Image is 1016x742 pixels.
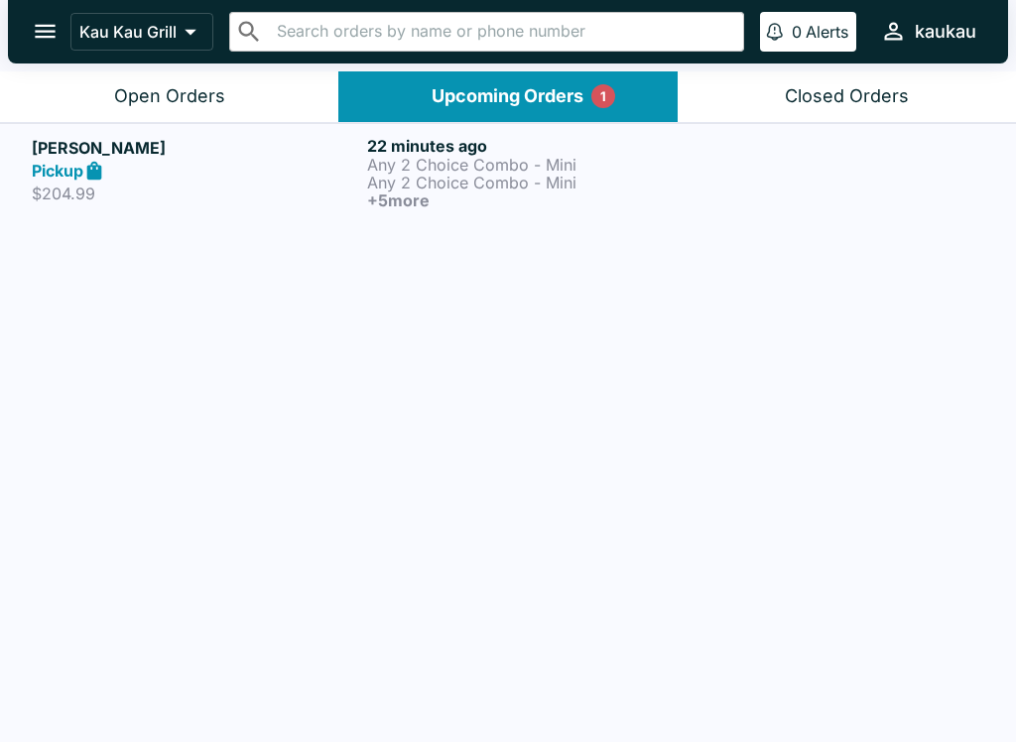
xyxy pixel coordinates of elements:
[432,85,583,108] div: Upcoming Orders
[32,136,359,160] h5: [PERSON_NAME]
[367,191,695,209] h6: + 5 more
[915,20,976,44] div: kaukau
[600,86,606,106] p: 1
[872,10,984,53] button: kaukau
[806,22,848,42] p: Alerts
[20,6,70,57] button: open drawer
[792,22,802,42] p: 0
[114,85,225,108] div: Open Orders
[367,156,695,174] p: Any 2 Choice Combo - Mini
[367,174,695,191] p: Any 2 Choice Combo - Mini
[70,13,213,51] button: Kau Kau Grill
[271,18,735,46] input: Search orders by name or phone number
[785,85,909,108] div: Closed Orders
[367,136,695,156] h6: 22 minutes ago
[32,161,83,181] strong: Pickup
[32,184,359,203] p: $204.99
[79,22,177,42] p: Kau Kau Grill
